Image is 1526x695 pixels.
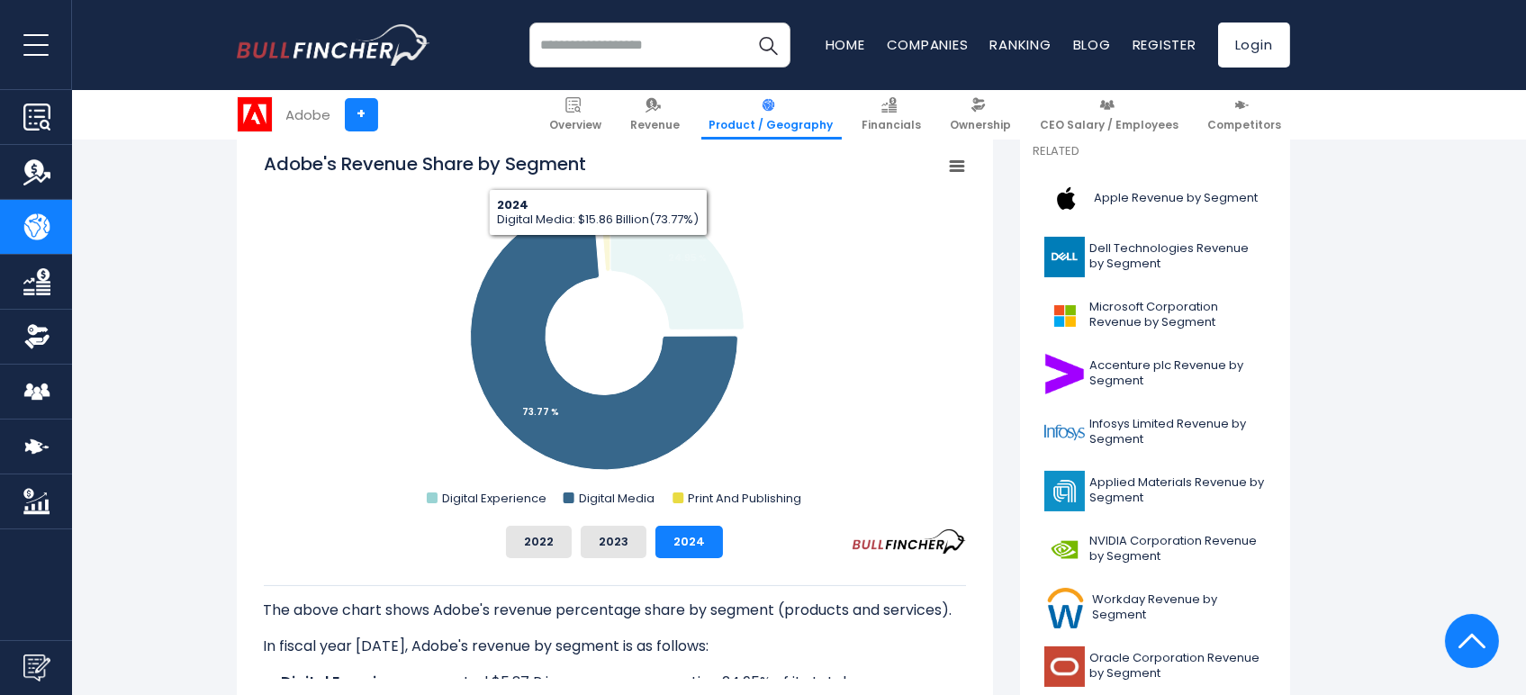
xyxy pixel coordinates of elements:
[655,526,723,558] button: 2024
[1034,232,1277,282] a: Dell Technologies Revenue by Segment
[506,526,572,558] button: 2022
[1034,349,1277,399] a: Accenture plc Revenue by Segment
[990,35,1052,54] a: Ranking
[1044,471,1085,511] img: AMAT logo
[264,151,966,511] svg: Adobe's Revenue Share by Segment
[1090,475,1266,506] span: Applied Materials Revenue by Segment
[1044,237,1085,277] img: DELL logo
[1033,90,1187,140] a: CEO Salary / Employees
[701,90,842,140] a: Product / Geography
[1034,642,1277,691] a: Oracle Corporation Revenue by Segment
[631,118,681,132] span: Revenue
[237,24,430,66] a: Go to homepage
[1090,534,1266,564] span: NVIDIA Corporation Revenue by Segment
[264,672,966,693] li: generated $5.37 B in revenue, representing 24.95% of its total revenue.
[1034,291,1277,340] a: Microsoft Corporation Revenue by Segment
[688,490,801,507] text: Print And Publishing
[1090,300,1266,330] span: Microsoft Corporation Revenue by Segment
[345,98,378,131] a: +
[943,90,1020,140] a: Ownership
[264,636,966,657] p: In fiscal year [DATE], Adobe's revenue by segment is as follows:
[1044,412,1085,453] img: INFY logo
[264,151,586,176] tspan: Adobe's Revenue Share by Segment
[826,35,865,54] a: Home
[745,23,790,68] button: Search
[592,221,621,234] tspan: 1.28 %
[550,118,602,132] span: Overview
[709,118,834,132] span: Product / Geography
[1034,583,1277,633] a: Workday Revenue by Segment
[1044,295,1085,336] img: MSFT logo
[668,251,707,265] tspan: 24.95 %
[1044,529,1085,570] img: NVDA logo
[286,104,331,125] div: Adobe
[237,24,430,66] img: bullfincher logo
[1200,90,1290,140] a: Competitors
[1090,651,1266,681] span: Oracle Corporation Revenue by Segment
[1090,358,1266,389] span: Accenture plc Revenue by Segment
[1133,35,1196,54] a: Register
[1034,144,1277,159] p: Related
[282,672,413,692] b: Digital Experience
[1044,354,1085,394] img: ACN logo
[1044,646,1085,687] img: ORCL logo
[1034,525,1277,574] a: NVIDIA Corporation Revenue by Segment
[1092,592,1265,623] span: Workday Revenue by Segment
[887,35,969,54] a: Companies
[1095,191,1259,206] span: Apple Revenue by Segment
[1208,118,1282,132] span: Competitors
[862,118,922,132] span: Financials
[23,323,50,350] img: Ownership
[1090,241,1266,272] span: Dell Technologies Revenue by Segment
[1090,417,1266,447] span: Infosys Limited Revenue by Segment
[951,118,1012,132] span: Ownership
[623,90,689,140] a: Revenue
[542,90,610,140] a: Overview
[238,97,272,131] img: ADBE logo
[854,90,930,140] a: Financials
[1034,408,1277,457] a: Infosys Limited Revenue by Segment
[1034,466,1277,516] a: Applied Materials Revenue by Segment
[1041,118,1179,132] span: CEO Salary / Employees
[264,600,966,621] p: The above chart shows Adobe's revenue percentage share by segment (products and services).
[1044,178,1089,219] img: AAPL logo
[442,490,546,507] text: Digital Experience
[522,405,559,419] tspan: 73.77 %
[1044,588,1088,628] img: WDAY logo
[1218,23,1290,68] a: Login
[1073,35,1111,54] a: Blog
[1034,174,1277,223] a: Apple Revenue by Segment
[578,490,654,507] text: Digital Media
[581,526,646,558] button: 2023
